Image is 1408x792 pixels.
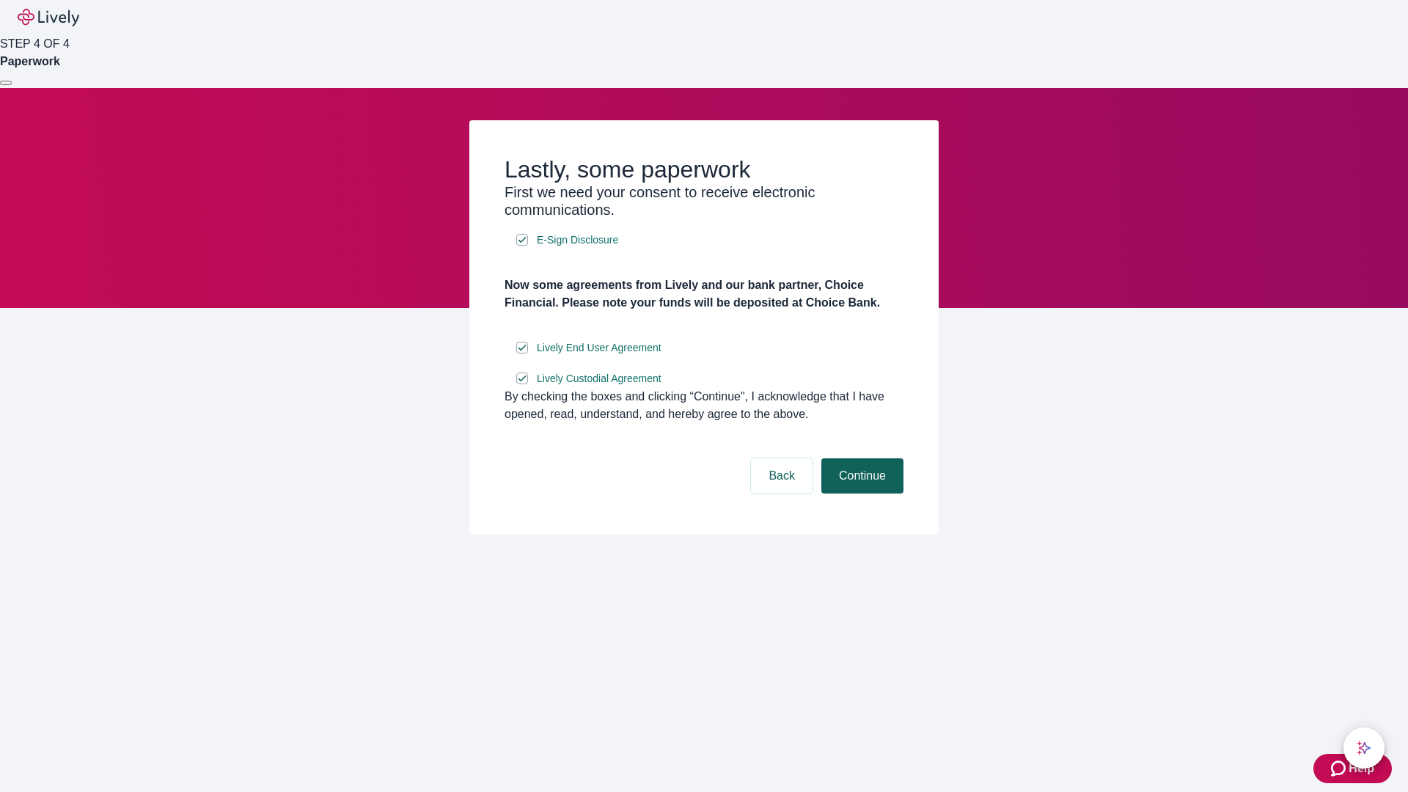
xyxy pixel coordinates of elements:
[1349,760,1374,777] span: Help
[537,371,661,386] span: Lively Custodial Agreement
[1331,760,1349,777] svg: Zendesk support icon
[505,155,903,183] h2: Lastly, some paperwork
[534,370,664,388] a: e-sign disclosure document
[505,276,903,312] h4: Now some agreements from Lively and our bank partner, Choice Financial. Please note your funds wi...
[18,9,79,26] img: Lively
[1313,754,1392,783] button: Zendesk support iconHelp
[505,388,903,423] div: By checking the boxes and clicking “Continue", I acknowledge that I have opened, read, understand...
[537,340,661,356] span: Lively End User Agreement
[821,458,903,494] button: Continue
[505,183,903,219] h3: First we need your consent to receive electronic communications.
[1343,727,1385,769] button: chat
[1357,741,1371,755] svg: Lively AI Assistant
[537,232,618,248] span: E-Sign Disclosure
[534,339,664,357] a: e-sign disclosure document
[751,458,813,494] button: Back
[534,231,621,249] a: e-sign disclosure document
